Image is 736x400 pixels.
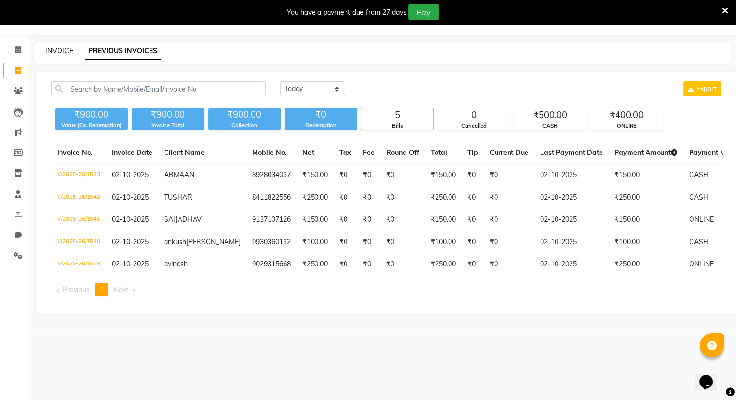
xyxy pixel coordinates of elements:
div: Invoice Total [132,122,204,130]
span: Net [302,148,314,157]
td: ₹0 [333,231,357,253]
td: ₹0 [462,231,484,253]
a: PREVIOUS INVOICES [85,43,161,60]
td: ₹0 [357,164,380,187]
td: ₹0 [333,186,357,209]
td: V/2025-26/1540 [51,231,106,253]
div: CASH [514,122,586,130]
div: ₹400.00 [591,108,662,122]
span: 02-10-2025 [112,237,149,246]
td: ₹0 [484,253,534,276]
a: INVOICE [45,46,73,55]
td: ₹250.00 [297,186,333,209]
td: ₹0 [357,231,380,253]
td: ₹100.00 [297,231,333,253]
span: [PERSON_NAME] [186,237,240,246]
td: 9029315668 [246,253,297,276]
td: ₹150.00 [425,164,462,187]
td: ₹150.00 [425,209,462,231]
span: Payment Amount [615,148,677,157]
div: Redemption [285,122,357,130]
td: ₹0 [380,231,425,253]
td: ₹250.00 [609,186,683,209]
td: ₹0 [484,231,534,253]
div: Bills [361,122,433,130]
div: ₹900.00 [132,108,204,122]
td: ₹0 [462,209,484,231]
span: SAI [164,215,175,224]
td: V/2025-26/1542 [51,186,106,209]
div: 0 [438,108,510,122]
td: 02-10-2025 [534,231,609,253]
td: 02-10-2025 [534,164,609,187]
span: Last Payment Date [540,148,603,157]
td: ₹250.00 [609,253,683,276]
td: ₹250.00 [425,186,462,209]
span: Fee [363,148,375,157]
td: ₹100.00 [425,231,462,253]
span: Round Off [386,148,419,157]
td: ₹0 [333,164,357,187]
div: You have a payment due from 27 days [287,7,406,17]
nav: Pagination [51,283,723,296]
div: ₹500.00 [514,108,586,122]
span: Client Name [164,148,205,157]
td: 02-10-2025 [534,186,609,209]
button: Pay [408,4,439,20]
td: ₹150.00 [609,164,683,187]
span: CASH [689,193,708,201]
div: Collection [208,122,281,130]
span: Current Due [490,148,528,157]
span: ONLINE [689,215,714,224]
span: Tax [339,148,351,157]
td: ₹0 [357,186,380,209]
span: Next [114,285,128,294]
div: ₹900.00 [208,108,281,122]
span: Invoice No. [57,148,93,157]
td: ₹100.00 [609,231,683,253]
td: 8928034037 [246,164,297,187]
span: avinash [164,260,188,268]
span: Tip [467,148,478,157]
td: ₹250.00 [297,253,333,276]
span: JADHAV [175,215,202,224]
td: ₹150.00 [297,209,333,231]
td: ₹0 [462,164,484,187]
span: 02-10-2025 [112,260,149,268]
td: ₹0 [357,253,380,276]
span: CASH [689,237,708,246]
td: ₹0 [462,253,484,276]
td: ₹150.00 [609,209,683,231]
td: V/2025-26/1543 [51,164,106,187]
div: ONLINE [591,122,662,130]
button: Export [683,81,721,96]
span: ankush [164,237,186,246]
div: ₹0 [285,108,357,122]
span: ARMAAN [164,170,194,179]
span: TUSHAR [164,193,192,201]
td: ₹0 [357,209,380,231]
td: ₹0 [484,209,534,231]
td: V/2025-26/1539 [51,253,106,276]
div: Value (Ex. Redemption) [55,122,128,130]
td: 8411822556 [246,186,297,209]
td: ₹0 [380,186,425,209]
td: ₹0 [380,209,425,231]
span: ONLINE [689,260,714,268]
td: ₹0 [462,186,484,209]
td: ₹0 [484,164,534,187]
td: ₹0 [333,209,357,231]
span: Export [696,84,717,93]
div: ₹900.00 [55,108,128,122]
span: CASH [689,170,708,179]
td: ₹250.00 [425,253,462,276]
td: 9930360132 [246,231,297,253]
td: V/2025-26/1541 [51,209,106,231]
td: ₹0 [380,164,425,187]
td: ₹150.00 [297,164,333,187]
span: 1 [100,285,104,294]
td: ₹0 [333,253,357,276]
span: 02-10-2025 [112,215,149,224]
div: 5 [361,108,433,122]
td: 9137107126 [246,209,297,231]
